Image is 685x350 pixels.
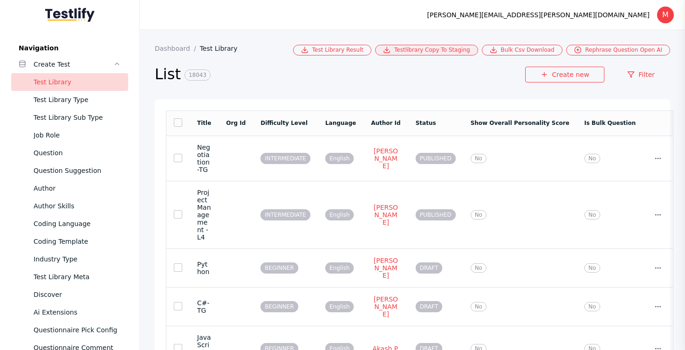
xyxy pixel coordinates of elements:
[34,289,121,300] div: Discover
[657,7,674,23] div: M
[34,165,121,176] div: Question Suggestion
[11,303,128,321] a: Ai Extensions
[226,120,246,126] a: Org Id
[34,59,113,70] div: Create Test
[325,209,354,220] span: English
[325,120,356,126] a: Language
[471,154,486,163] span: No
[416,120,436,126] a: Status
[34,130,121,141] div: Job Role
[34,307,121,318] div: Ai Extensions
[260,301,298,312] span: BEGINNER
[416,209,456,220] span: PUBLISHED
[34,147,121,158] div: Question
[45,7,95,22] img: Testlify - Backoffice
[34,112,121,123] div: Test Library Sub Type
[325,153,354,164] span: English
[260,209,310,220] span: INTERMEDIATE
[11,44,128,52] label: Navigation
[375,45,478,55] a: Testlibrary Copy To Staging
[155,45,200,52] a: Dashboard
[11,109,128,126] a: Test Library Sub Type
[371,256,401,280] a: [PERSON_NAME]
[11,162,128,179] a: Question Suggestion
[471,120,569,126] a: Show Overall Personality Score
[34,94,121,105] div: Test Library Type
[584,263,600,273] span: No
[11,91,128,109] a: Test Library Type
[34,254,121,265] div: Industry Type
[293,45,371,55] a: Test Library Result
[566,45,670,55] a: Rephrase Question Open AI
[155,65,525,84] h2: List
[371,295,401,318] a: [PERSON_NAME]
[584,154,600,163] span: No
[197,144,211,173] section: Negotiation-TG
[612,67,670,82] a: Filter
[34,76,121,88] div: Test Library
[11,250,128,268] a: Industry Type
[584,120,636,126] a: Is Bulk Question
[471,263,486,273] span: No
[11,286,128,303] a: Discover
[11,268,128,286] a: Test Library Meta
[197,299,211,314] section: C#-TG
[34,236,121,247] div: Coding Template
[34,324,121,336] div: Questionnaire Pick Config
[11,233,128,250] a: Coding Template
[11,73,128,91] a: Test Library
[371,203,401,226] a: [PERSON_NAME]
[471,302,486,311] span: No
[416,153,456,164] span: PUBLISHED
[34,200,121,212] div: Author Skills
[325,262,354,274] span: English
[525,67,604,82] a: Create new
[416,301,442,312] span: DRAFT
[34,218,121,229] div: Coding Language
[260,120,308,126] a: Difficulty Level
[11,197,128,215] a: Author Skills
[371,120,401,126] a: Author Id
[197,120,211,126] a: Title
[427,9,650,21] div: [PERSON_NAME][EMAIL_ADDRESS][PERSON_NAME][DOMAIN_NAME]
[416,262,442,274] span: DRAFT
[11,321,128,339] a: Questionnaire Pick Config
[260,262,298,274] span: BEGINNER
[260,153,310,164] span: INTERMEDIATE
[11,215,128,233] a: Coding Language
[584,210,600,220] span: No
[482,45,562,55] a: Bulk Csv Download
[200,45,245,52] a: Test Library
[371,147,401,170] a: [PERSON_NAME]
[11,126,128,144] a: Job Role
[584,302,600,311] span: No
[325,301,354,312] span: English
[197,261,211,275] section: Python
[34,271,121,282] div: Test Library Meta
[34,183,121,194] div: Author
[11,144,128,162] a: Question
[471,210,486,220] span: No
[197,189,211,241] section: Project Management - L4
[185,69,211,81] span: 18043
[11,179,128,197] a: Author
